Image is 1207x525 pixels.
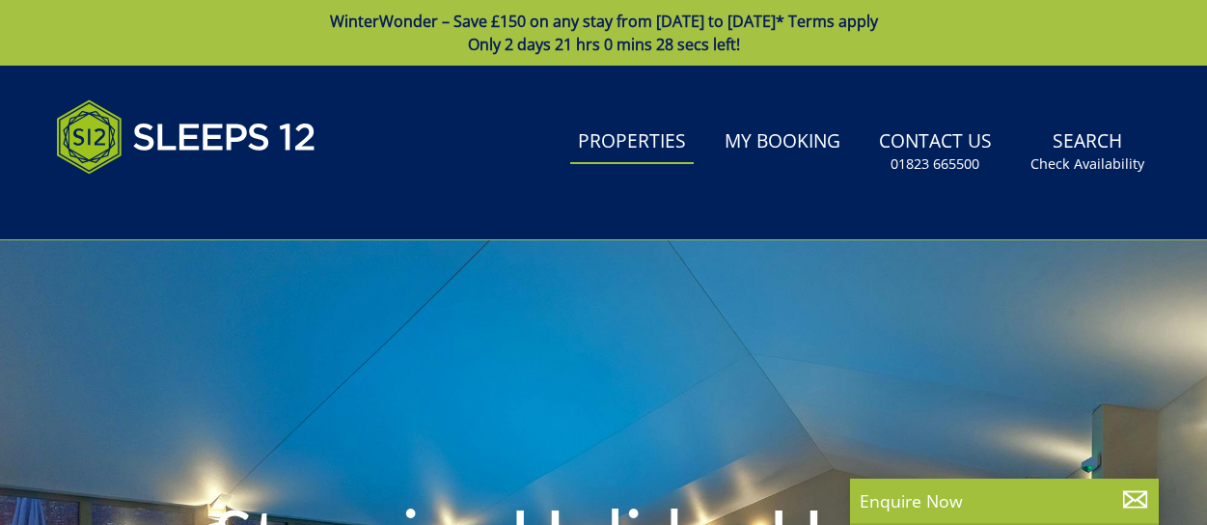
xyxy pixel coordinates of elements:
small: Check Availability [1030,154,1144,174]
iframe: Customer reviews powered by Trustpilot [46,197,249,213]
a: Contact Us01823 665500 [871,121,1000,183]
p: Enquire Now [860,488,1149,513]
small: 01823 665500 [891,154,979,174]
a: Properties [570,121,694,164]
a: My Booking [717,121,848,164]
a: SearchCheck Availability [1023,121,1152,183]
img: Sleeps 12 [56,89,316,185]
span: Only 2 days 21 hrs 0 mins 28 secs left! [468,34,740,55]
